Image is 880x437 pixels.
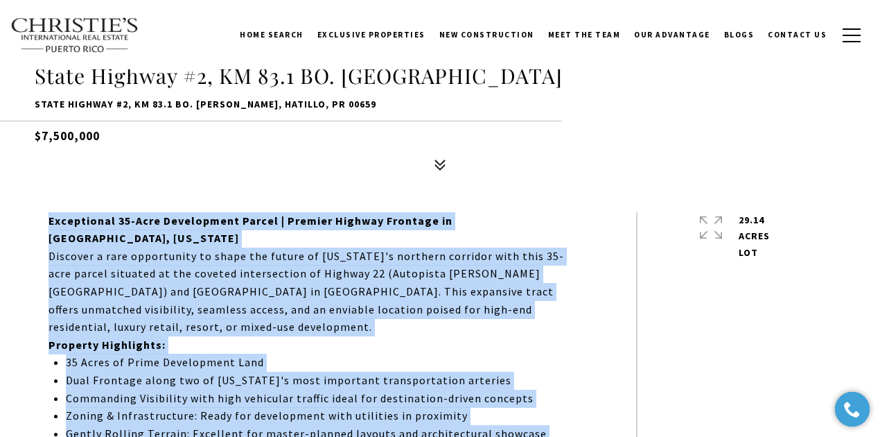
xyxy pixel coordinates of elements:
[66,407,574,425] li: Zoning & Infrastructure: Ready for development with utilities in proximity
[739,212,770,262] p: 29.14 Acres lot
[49,214,452,246] strong: Exceptional 35-Acre Development Parcel | Premier Highway Frontage in [GEOGRAPHIC_DATA], [US_STATE]
[432,17,541,52] a: New Construction
[439,30,534,40] span: New Construction
[724,30,755,40] span: Blogs
[10,17,139,53] img: Christie's International Real Estate text transparent background
[35,96,845,113] p: State Highway #2, KM 83.1 BO. [PERSON_NAME], HATILLO, PR 00659
[310,17,432,52] a: Exclusive Properties
[49,338,166,352] strong: Property Highlights:
[768,30,827,40] span: Contact Us
[35,63,845,89] h1: State Highway #2, KM 83.1 BO. [GEOGRAPHIC_DATA]
[717,17,762,52] a: Blogs
[834,15,870,55] button: button
[233,17,310,52] a: Home Search
[627,17,717,52] a: Our Advantage
[317,30,425,40] span: Exclusive Properties
[761,17,834,52] a: Contact Us
[66,354,574,372] li: 35 Acres of Prime Development Land
[541,17,628,52] a: Meet the Team
[49,248,574,336] p: Discover a rare opportunity to shape the future of [US_STATE]'s northern corridor with this 35-ac...
[66,390,574,408] li: Commanding Visibility with high vehicular traffic ideal for destination-driven concepts
[66,372,574,390] li: Dual Frontage along two of [US_STATE]'s most important transportation arteries
[634,30,710,40] span: Our Advantage
[35,121,845,145] h5: $7,500,000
